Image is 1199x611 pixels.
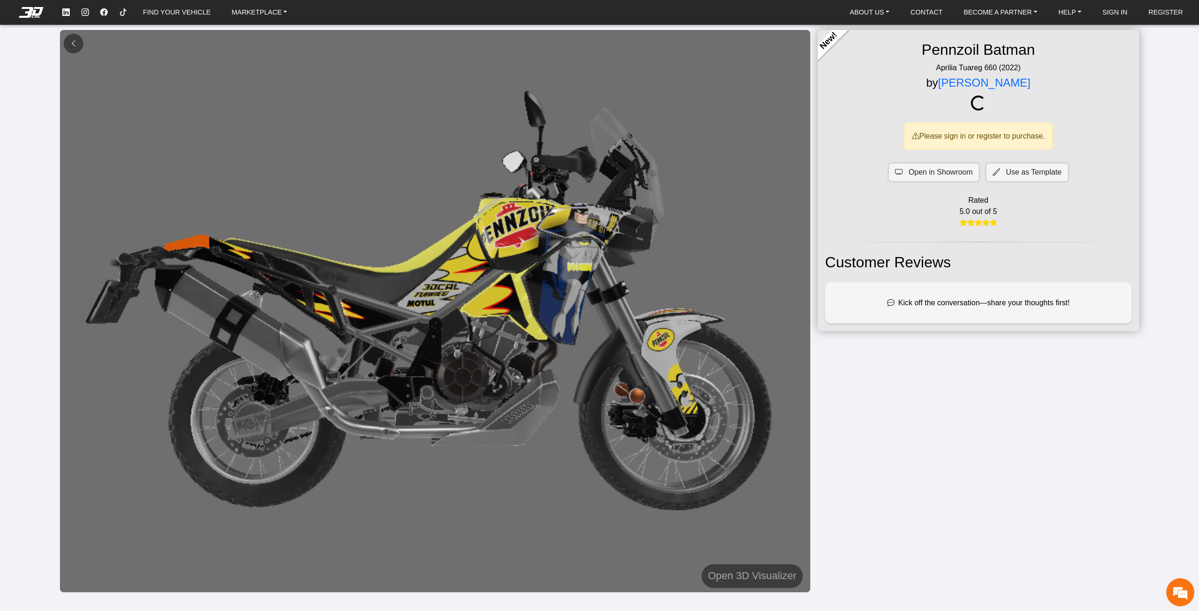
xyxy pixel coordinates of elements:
a: SIGN IN [1099,4,1132,21]
h4: by [926,74,1030,92]
a: HELP [1055,4,1085,21]
a: ABOUT US [846,4,893,21]
div: Minimize live chat window [154,5,176,27]
h5: Open 3D Visualizer [708,567,796,584]
a: MARKETPLACE [228,4,291,21]
h2: Pennzoil Batman [914,37,1043,62]
span: Use as Template [1006,167,1062,178]
a: CONTACT [907,4,946,21]
span: 5.0 out of 5 [960,206,997,217]
button: Open in Showroom [889,163,979,181]
a: REGISTER [1145,4,1187,21]
div: FAQs [63,277,121,306]
a: [PERSON_NAME] [938,76,1030,89]
span: Open in Showroom [909,167,973,178]
div: Chat with us now [63,49,171,61]
textarea: Type your message and hit 'Enter' [5,244,178,277]
span: Aprilia Tuareg 660 (2022) [929,62,1029,74]
span: Conversation [5,293,63,300]
img: Pennzoil Batman [60,30,810,592]
a: New! [810,22,848,60]
button: Open 3D Visualizer [702,564,802,588]
button: Use as Template [986,163,1068,181]
span: We're online! [54,110,129,199]
div: Navigation go back [10,48,24,62]
div: Articles [120,277,178,306]
div: Please sign in or register to purchase. [904,123,1053,150]
span: Kick off the conversation—share your thoughts first! [898,297,1070,309]
a: FIND YOUR VEHICLE [139,4,214,21]
span: Rated [968,195,988,206]
a: BECOME A PARTNER [960,4,1041,21]
h2: Customer Reviews [825,250,1132,275]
